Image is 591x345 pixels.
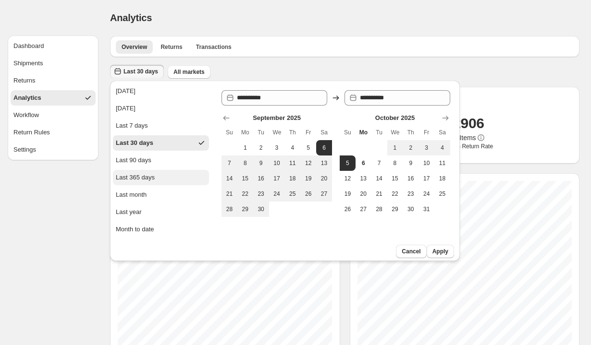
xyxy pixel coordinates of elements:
[288,190,296,198] span: 25
[396,245,426,258] button: Cancel
[110,65,164,78] button: Last 30 days
[434,140,450,155] button: Saturday October 4 2025
[116,138,153,148] div: Last 30 days
[288,129,296,136] span: Th
[434,186,450,202] button: Saturday October 25 2025
[222,186,237,202] button: Sunday September 21 2025
[273,175,281,182] span: 17
[273,159,281,167] span: 10
[113,187,209,202] button: Last month
[438,175,446,182] span: 18
[269,186,285,202] button: Wednesday September 24 2025
[220,111,233,125] button: Show previous month, August 2025
[316,140,332,155] button: Start of range Saturday September 6 2025
[438,129,446,136] span: Sa
[300,125,316,140] th: Friday
[359,175,368,182] span: 13
[359,190,368,198] span: 20
[225,175,234,182] span: 14
[439,111,452,125] button: Show next month, November 2025
[371,125,387,140] th: Tuesday
[116,121,148,131] div: Last 7 days
[288,175,296,182] span: 18
[375,159,383,167] span: 7
[257,144,265,152] span: 2
[419,155,434,171] button: Friday October 10 2025
[419,202,434,217] button: Friday October 31 2025
[371,186,387,202] button: Tuesday October 21 2025
[375,190,383,198] span: 21
[13,128,50,137] span: Return Rules
[406,144,415,152] span: 2
[356,186,371,202] button: Monday October 20 2025
[387,202,403,217] button: Wednesday October 29 2025
[406,159,415,167] span: 9
[237,125,253,140] th: Monday
[116,225,154,234] div: Month to date
[222,125,237,140] th: Sunday
[11,125,96,140] button: Return Rules
[375,175,383,182] span: 14
[173,68,205,76] span: All markets
[160,43,182,51] span: Returns
[11,142,96,157] button: Settings
[419,125,434,140] th: Friday
[320,144,328,152] span: 6
[320,159,328,167] span: 13
[113,170,209,185] button: Last 365 days
[436,143,493,150] span: Item Return Rate
[406,190,415,198] span: 23
[406,129,415,136] span: Th
[222,155,237,171] button: Sunday September 7 2025
[13,76,36,85] span: Returns
[422,190,431,198] span: 24
[419,186,434,202] button: Friday October 24 2025
[359,205,368,213] span: 27
[237,186,253,202] button: Monday September 22 2025
[113,135,209,151] button: Last 30 days
[284,140,300,155] button: Thursday September 4 2025
[387,140,403,155] button: Wednesday October 1 2025
[387,125,403,140] th: Wednesday
[432,248,448,255] span: Apply
[225,190,234,198] span: 21
[11,90,96,106] button: Analytics
[123,68,158,75] span: Last 30 days
[375,129,383,136] span: Tu
[391,144,399,152] span: 1
[168,65,210,79] button: All markets
[340,125,356,140] th: Sunday
[422,144,431,152] span: 3
[391,159,399,167] span: 8
[344,129,352,136] span: Su
[241,205,249,213] span: 29
[288,159,296,167] span: 11
[241,144,249,152] span: 1
[320,129,328,136] span: Sa
[113,153,209,168] button: Last 90 days
[222,202,237,217] button: Sunday September 28 2025
[387,155,403,171] button: Wednesday October 8 2025
[391,175,399,182] span: 15
[403,125,419,140] th: Thursday
[402,248,420,255] span: Cancel
[269,140,285,155] button: Wednesday September 3 2025
[11,56,96,71] button: Shipments
[284,171,300,186] button: Thursday September 18 2025
[356,155,371,171] button: Today Monday October 6 2025
[113,101,209,116] button: [DATE]
[122,43,147,51] span: Overview
[419,140,434,155] button: Friday October 3 2025
[113,239,209,254] button: Year to date
[344,205,352,213] span: 26
[11,38,96,54] button: Dashboard
[340,155,356,171] button: End of range Sunday October 5 2025
[304,144,312,152] span: 5
[403,155,419,171] button: Thursday October 9 2025
[320,190,328,198] span: 27
[403,171,419,186] button: Thursday October 16 2025
[225,129,234,136] span: Su
[253,155,269,171] button: Tuesday September 9 2025
[269,171,285,186] button: Wednesday September 17 2025
[403,202,419,217] button: Thursday October 30 2025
